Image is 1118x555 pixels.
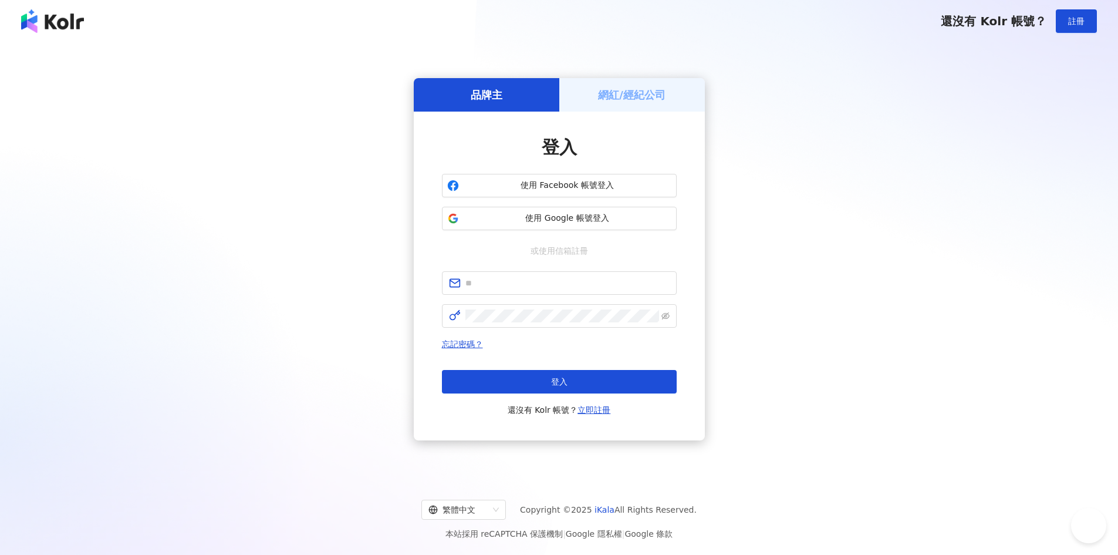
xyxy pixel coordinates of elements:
[577,405,610,415] a: 立即註冊
[661,312,670,320] span: eye-invisible
[563,529,566,539] span: |
[542,137,577,157] span: 登入
[471,88,502,102] h5: 品牌主
[508,403,611,417] span: 還沒有 Kolr 帳號？
[941,14,1046,28] span: 還沒有 Kolr 帳號？
[442,207,677,230] button: 使用 Google 帳號登入
[598,88,666,102] h5: 網紅/經紀公司
[442,370,677,393] button: 登入
[442,339,483,349] a: 忘記密碼？
[21,9,84,33] img: logo
[445,527,673,541] span: 本站採用 reCAPTCHA 保護機制
[464,180,671,191] span: 使用 Facebook 帳號登入
[622,529,625,539] span: |
[1056,9,1097,33] button: 註冊
[442,174,677,197] button: 使用 Facebook 帳號登入
[428,500,488,519] div: 繁體中文
[551,377,568,386] span: 登入
[566,529,622,539] a: Google 隱私權
[520,503,697,517] span: Copyright © 2025 All Rights Reserved.
[464,213,671,224] span: 使用 Google 帳號登入
[1068,16,1085,26] span: 註冊
[522,244,596,257] span: 或使用信箱註冊
[1071,508,1106,543] iframe: Help Scout Beacon - Open
[595,505,614,514] a: iKala
[624,529,673,539] a: Google 條款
